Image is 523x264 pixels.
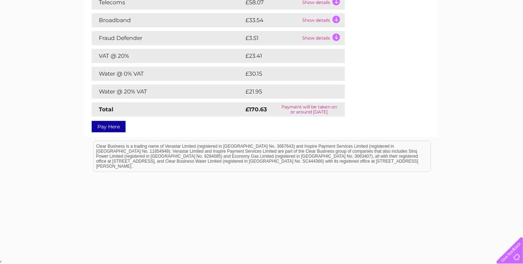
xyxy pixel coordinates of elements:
[92,121,126,132] a: Pay Here
[92,85,244,99] td: Water @ 20% VAT
[300,13,345,27] td: Show details
[18,19,55,40] img: logo.png
[274,102,345,117] td: Payment will be taken on or around [DATE]
[244,49,330,63] td: £23.41
[244,31,300,45] td: £3.51
[476,30,493,36] a: Contact
[244,13,300,27] td: £33.54
[461,30,471,36] a: Blog
[99,106,113,113] strong: Total
[397,30,411,36] a: Water
[244,85,330,99] td: £21.95
[300,31,345,45] td: Show details
[435,30,457,36] a: Telecoms
[92,49,244,63] td: VAT @ 20%
[245,106,267,113] strong: £170.63
[92,31,244,45] td: Fraud Defender
[244,67,330,81] td: £30.15
[92,67,244,81] td: Water @ 0% VAT
[92,13,244,27] td: Broadband
[499,30,516,36] a: Log out
[389,4,438,12] a: 0333 014 3131
[93,4,431,35] div: Clear Business is a trading name of Verastar Limited (registered in [GEOGRAPHIC_DATA] No. 3667643...
[415,30,431,36] a: Energy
